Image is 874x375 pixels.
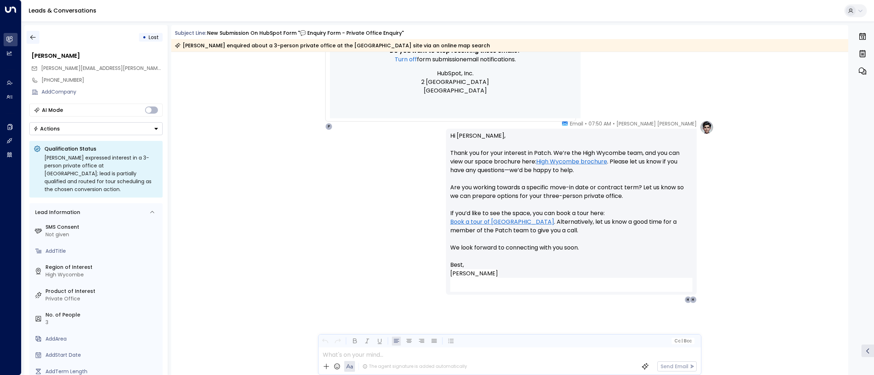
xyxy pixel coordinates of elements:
p: HubSpot, Inc. 2 [GEOGRAPHIC_DATA] [GEOGRAPHIC_DATA] [366,69,545,95]
span: Best, [450,261,464,269]
a: Turn off [395,55,417,64]
div: 3 [45,319,160,326]
label: Product of Interest [45,288,160,295]
div: New submission on HubSpot Form "💬 Enquiry Form - Private Office Enquiry" [207,29,404,37]
label: No. of People [45,311,160,319]
p: Hi [PERSON_NAME], Thank you for your interest in Patch. We’re the High Wycombe team, and you can ... [450,132,692,261]
div: Actions [33,125,60,132]
div: AI Mode [42,106,63,114]
span: [PERSON_NAME] [PERSON_NAME] [616,120,697,127]
div: High Wycombe [45,271,160,279]
div: Private Office [45,295,160,303]
div: Not given [45,231,160,238]
span: • [585,120,587,127]
div: AddStart Date [45,351,160,359]
span: Subject Line: [175,29,206,37]
button: Redo [333,337,342,346]
div: H [685,296,692,303]
div: [PHONE_NUMBER] [42,76,163,84]
div: [PERSON_NAME] expressed interest in a 3-person private office at [GEOGRAPHIC_DATA]; lead is parti... [44,154,158,193]
a: High Wycombe brochure [536,157,607,166]
div: [PERSON_NAME] enquired about a 3-person private office at the [GEOGRAPHIC_DATA] site via an onlin... [175,42,490,49]
span: Lost [149,34,159,41]
button: Undo [321,337,330,346]
span: [PERSON_NAME][EMAIL_ADDRESS][PERSON_NAME][DOMAIN_NAME] [41,65,203,72]
span: 07:50 AM [589,120,611,127]
p: email notifications. [366,55,545,64]
label: Region of Interest [45,264,160,271]
div: H [690,296,697,303]
span: Email [570,120,583,127]
p: Qualification Status [44,145,158,152]
div: • [143,31,146,44]
div: AddArea [45,335,160,343]
img: profile-logo.png [700,120,714,134]
div: Lead Information [33,209,80,216]
div: AddTitle [45,247,160,255]
a: Book a tour of [GEOGRAPHIC_DATA] [450,218,554,226]
span: vicki.barker@propitch.online [41,65,163,72]
span: Cc Bcc [674,338,691,343]
label: SMS Consent [45,223,160,231]
button: Cc|Bcc [671,338,694,345]
button: Actions [29,122,163,135]
span: Form submission [417,55,463,64]
span: | [681,338,683,343]
div: [PERSON_NAME] [32,52,163,60]
div: AddCompany [42,88,163,96]
a: Leads & Conversations [29,6,96,15]
span: [PERSON_NAME] [450,269,498,277]
div: The agent signature is added automatically [362,363,467,370]
span: • [613,120,615,127]
div: Button group with a nested menu [29,122,163,135]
